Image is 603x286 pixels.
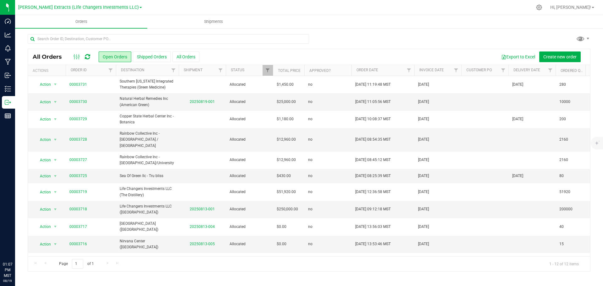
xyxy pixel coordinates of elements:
a: Filter [215,65,226,76]
span: [DATE] [418,137,429,143]
span: Action [34,222,51,231]
a: Filter [404,65,414,76]
span: Orders [67,19,96,24]
span: $51,920.00 [277,189,296,195]
span: $250,000.00 [277,206,298,212]
p: 01:07 PM MST [3,262,12,278]
span: [DATE] [418,82,429,88]
a: Filter [498,65,508,76]
span: [DATE] [512,82,523,88]
span: Allocated [230,241,269,247]
span: Action [34,115,51,124]
span: Action [34,156,51,165]
a: 00003716 [69,241,87,247]
a: Order Date [356,68,378,72]
span: 40 [559,224,564,230]
a: 20250813-001 [190,207,215,211]
span: [DATE] 10:08:37 MST [355,116,391,122]
span: [DATE] [418,206,429,212]
a: 00003719 [69,189,87,195]
span: 2160 [559,137,568,143]
span: select [52,205,59,214]
a: Filter [106,65,116,76]
a: 00003727 [69,157,87,163]
a: Delivery Date [513,68,540,72]
span: [DATE] 13:53:46 MST [355,241,391,247]
inline-svg: Outbound [5,99,11,105]
inline-svg: Manufacturing [5,59,11,65]
span: [DATE] [418,224,429,230]
a: 20250813-005 [190,242,215,246]
button: Shipped Orders [133,51,171,62]
span: Copper State Herbal Center Inc - Botanica [120,113,175,125]
span: Hi, [PERSON_NAME]! [550,5,591,10]
span: no [308,241,312,247]
inline-svg: Reports [5,113,11,119]
span: Page of 1 [54,259,99,269]
span: 200000 [559,206,573,212]
span: [DATE] 08:45:12 MST [355,157,391,163]
span: Action [34,240,51,249]
a: Invoice Date [419,68,444,72]
span: no [308,157,312,163]
span: [DATE] 08:54:35 MST [355,137,391,143]
span: Allocated [230,99,269,105]
span: Nirvana Center ([GEOGRAPHIC_DATA]) [120,238,175,250]
span: no [308,206,312,212]
span: $12,960.00 [277,137,296,143]
a: 00003728 [69,137,87,143]
span: no [308,82,312,88]
span: Southern [US_STATE] Integrated Therapies (Green Medicine) [120,78,175,90]
a: Total Price [278,68,301,73]
a: 00003731 [69,82,87,88]
span: $12,960.00 [277,157,296,163]
span: [DATE] [512,116,523,122]
span: [DATE] [418,173,429,179]
span: $0.00 [277,224,286,230]
button: Export to Excel [497,51,539,62]
span: Action [34,188,51,197]
span: [DATE] [512,173,523,179]
span: [DATE] 13:56:03 MST [355,224,391,230]
a: Approved? [309,68,331,73]
span: 10000 [559,99,570,105]
span: [DATE] [418,189,429,195]
span: [GEOGRAPHIC_DATA] ([GEOGRAPHIC_DATA]) [120,221,175,233]
span: 15 [559,241,564,247]
a: Filter [168,65,179,76]
span: select [52,188,59,197]
span: [DATE] [418,157,429,163]
a: Filter [451,65,461,76]
iframe: Resource center unread badge [19,235,26,242]
span: Create new order [543,54,577,59]
span: [DATE] 09:12:18 MST [355,206,391,212]
span: $1,450.00 [277,82,294,88]
a: Filter [545,65,556,76]
span: select [52,80,59,89]
span: $1,180.00 [277,116,294,122]
inline-svg: Monitoring [5,45,11,51]
span: select [52,156,59,165]
span: [DATE] 11:19:48 MST [355,82,391,88]
span: [DATE] 12:36:58 MST [355,189,391,195]
span: 80 [559,173,564,179]
span: no [308,137,312,143]
span: no [308,99,312,105]
span: no [308,224,312,230]
a: Status [231,68,244,72]
inline-svg: Inventory [5,86,11,92]
span: select [52,172,59,181]
a: Orders [15,15,147,28]
span: no [308,116,312,122]
span: [DATE] 11:05:56 MST [355,99,391,105]
span: $25,000.00 [277,99,296,105]
span: [DATE] 08:25:39 MST [355,173,391,179]
span: Action [34,135,51,144]
span: Action [34,205,51,214]
span: [PERSON_NAME] Extracts (Life Changers Investments LLC) [18,5,139,10]
span: [DATE] [418,241,429,247]
span: select [52,135,59,144]
p: 08/19 [3,278,12,283]
span: Allocated [230,173,269,179]
span: Allocated [230,189,269,195]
